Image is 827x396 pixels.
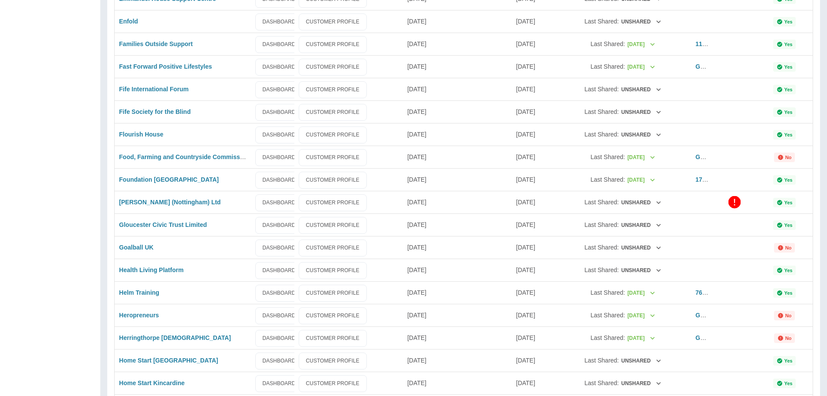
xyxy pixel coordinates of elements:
div: 04 Aug 2025 [403,123,512,146]
button: Unshared [620,106,662,119]
p: Yes [784,87,793,92]
div: 29 Aug 2025 [403,10,512,33]
a: Goalball UK [119,244,153,251]
a: Heropreneurs [119,312,159,319]
a: Fife International Forum [119,86,188,93]
p: Yes [784,223,793,228]
a: DASHBOARD [255,262,303,279]
div: 02 Sep 2025 [403,326,512,349]
button: Unshared [620,354,662,368]
p: No [785,313,792,318]
p: Yes [784,42,793,47]
div: 31 Aug 2025 [512,326,555,349]
a: CUSTOMER PROFILE [299,285,367,302]
p: Yes [784,200,793,205]
div: Not all required reports for this customer were uploaded for the latest usage month. [774,311,795,320]
a: DASHBOARD [255,353,303,369]
button: [DATE] [627,60,656,74]
a: Home Start [GEOGRAPHIC_DATA] [119,357,218,364]
div: 31 Aug 2025 [512,55,555,78]
button: Unshared [620,83,662,97]
div: Last Shared: [560,259,687,281]
div: 04 Sep 2025 [512,33,555,55]
a: CUSTOMER PROFILE [299,375,367,392]
button: Unshared [620,15,662,29]
a: CUSTOMER PROFILE [299,172,367,189]
a: Gloucester Civic Trust Limited [119,221,207,228]
div: 08 Sep 2025 [403,55,512,78]
div: 15 Sep 2025 [512,236,555,259]
div: Last Shared: [560,78,687,100]
a: CUSTOMER PROFILE [299,104,367,121]
a: CUSTOMER PROFILE [299,262,367,279]
div: 05 Sep 2025 [403,168,512,191]
button: [DATE] [627,332,656,345]
a: [PERSON_NAME] (Nottingham) Ltd [119,199,221,206]
p: No [785,245,792,250]
div: 11 Sep 2025 [403,33,512,55]
a: DASHBOARD [255,330,303,347]
div: Last Shared: [560,327,687,349]
button: Unshared [620,241,662,255]
a: DASHBOARD [255,126,303,143]
div: Last Shared: [560,101,687,123]
p: Yes [784,381,793,386]
button: Unshared [620,219,662,232]
div: Not all required reports for this customer were uploaded for the latest usage month. [774,243,795,253]
div: 04 Aug 2025 [403,191,512,213]
a: GO706035 [695,153,725,160]
div: 30 Apr 2025 [512,304,555,326]
button: [DATE] [627,309,656,323]
a: Fast Forward Positive Lifestyles [119,63,212,70]
a: CUSTOMER PROFILE [299,126,367,143]
div: 02 Oct 2024 [512,349,555,372]
div: Last Shared: [560,33,687,55]
a: CUSTOMER PROFILE [299,353,367,369]
button: [DATE] [627,151,656,164]
div: Last Shared: [560,123,687,146]
a: DASHBOARD [255,13,303,30]
a: CUSTOMER PROFILE [299,59,367,76]
a: Herringthorpe [DEMOGRAPHIC_DATA] [119,334,231,341]
p: Yes [784,268,793,273]
a: CUSTOMER PROFILE [299,307,367,324]
a: DASHBOARD [255,194,303,211]
button: Unshared [620,128,662,142]
div: 24 Aug 2025 [512,213,555,236]
p: Yes [784,110,793,115]
a: Fife Society for the Blind [119,108,191,115]
a: DASHBOARD [255,240,303,256]
button: Unshared [620,264,662,277]
a: DASHBOARD [255,285,303,302]
div: 05 Jun 2025 [512,372,555,394]
div: 04 Aug 2025 [403,100,512,123]
a: GO706032 [695,63,725,70]
a: CUSTOMER PROFILE [299,194,367,211]
div: Last Shared: [560,169,687,191]
a: DASHBOARD [255,172,303,189]
a: DASHBOARD [255,217,303,234]
div: Last Shared: [560,191,687,213]
div: 04 Aug 2025 [403,259,512,281]
div: 04 Dec 2024 [512,259,555,281]
p: No [785,336,792,341]
div: Last Shared: [560,349,687,372]
a: Home Start Kincardine [119,379,185,386]
div: 04 Aug 2025 [403,349,512,372]
div: Last Shared: [560,56,687,78]
p: Yes [784,132,793,137]
a: Health Living Platform [119,266,184,273]
a: GO706056 [695,312,725,319]
a: DASHBOARD [255,104,303,121]
a: Families Outside Support [119,40,193,47]
div: Last Shared: [560,282,687,304]
div: 25 Aug 2025 [512,10,555,33]
a: Foundation [GEOGRAPHIC_DATA] [119,176,219,183]
button: [DATE] [627,38,656,51]
div: Last Shared: [560,146,687,168]
div: Last Shared: [560,304,687,326]
p: Yes [784,19,793,24]
a: GO706009 [695,334,725,341]
button: Unshared [620,196,662,210]
a: CUSTOMER PROFILE [299,149,367,166]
